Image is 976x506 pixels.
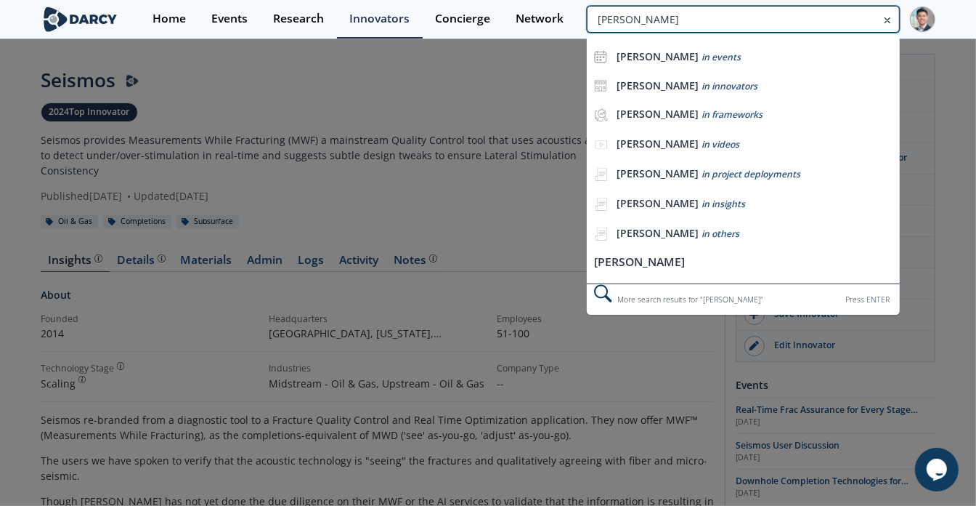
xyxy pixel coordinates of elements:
[617,226,699,240] b: [PERSON_NAME]
[701,108,762,121] span: in frameworks
[587,6,900,33] input: Advanced Search
[349,13,410,25] div: Innovators
[845,292,890,308] div: Press ENTER
[701,198,745,210] span: in insights
[910,7,935,32] img: Profile
[435,13,490,25] div: Concierge
[594,50,607,63] img: icon
[587,284,900,315] div: More search results for " [PERSON_NAME] "
[594,79,607,92] img: icon
[617,79,699,92] b: [PERSON_NAME]
[701,138,739,150] span: in videos
[273,13,324,25] div: Research
[701,80,757,92] span: in innovators
[617,137,699,150] b: [PERSON_NAME]
[701,51,741,63] span: in events
[617,196,699,210] b: [PERSON_NAME]
[617,49,699,63] b: [PERSON_NAME]
[587,249,900,276] li: [PERSON_NAME]
[211,13,248,25] div: Events
[152,13,186,25] div: Home
[617,166,699,180] b: [PERSON_NAME]
[915,448,961,491] iframe: chat widget
[701,168,800,180] span: in project deployments
[701,228,739,240] span: in others
[516,13,564,25] div: Network
[41,7,120,32] img: logo-wide.svg
[617,107,699,121] b: [PERSON_NAME]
